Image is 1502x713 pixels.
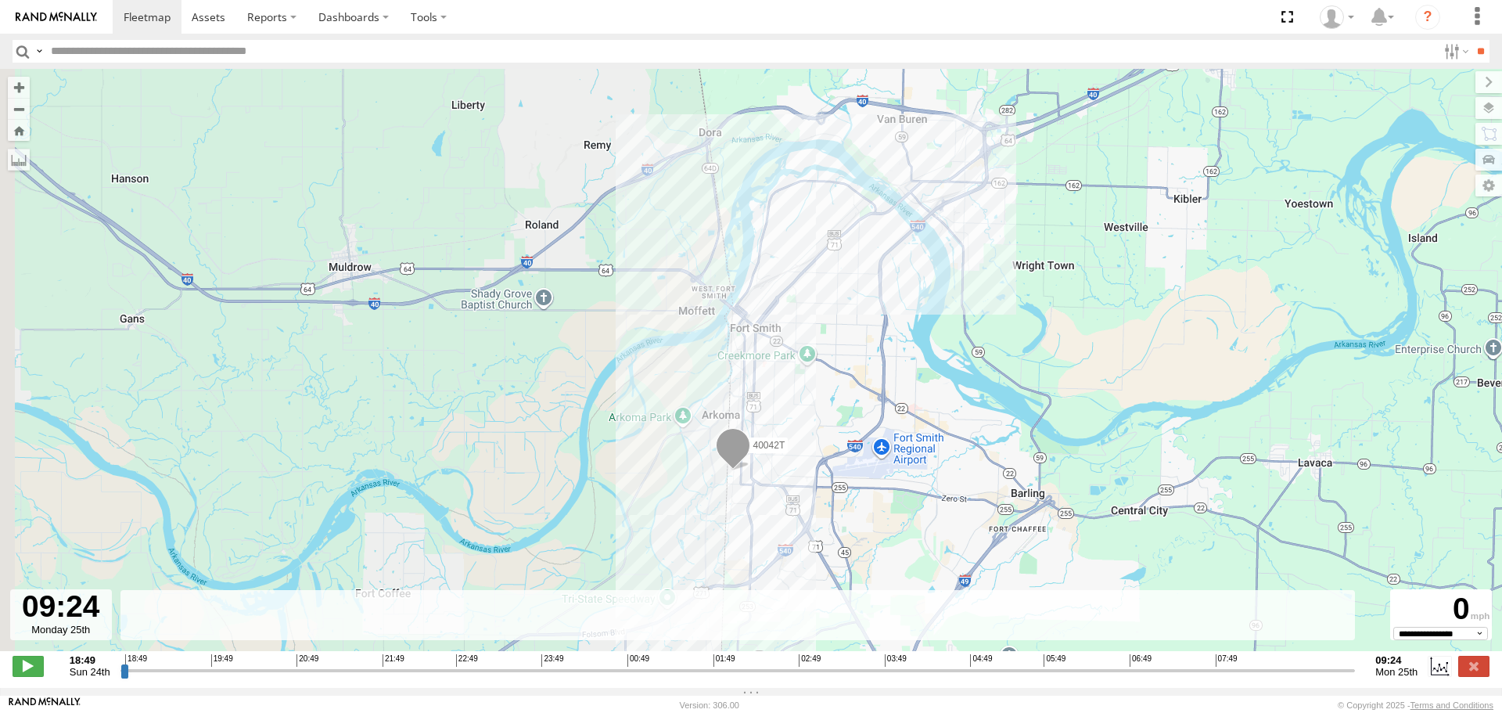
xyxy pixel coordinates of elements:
span: 06:49 [1130,654,1152,667]
span: 22:49 [456,654,478,667]
span: 40042T [753,439,785,450]
button: Zoom out [8,98,30,120]
a: Visit our Website [9,697,81,713]
span: 01:49 [713,654,735,667]
label: Close [1458,656,1489,676]
span: 19:49 [211,654,233,667]
div: 0 [1392,592,1489,627]
span: 03:49 [885,654,907,667]
span: 18:49 [125,654,147,667]
label: Play/Stop [13,656,44,676]
span: 20:49 [296,654,318,667]
span: Sun 24th Aug 2025 [70,666,110,678]
span: 23:49 [541,654,563,667]
a: Terms and Conditions [1410,700,1493,710]
label: Search Filter Options [1438,40,1471,63]
span: 05:49 [1044,654,1065,667]
label: Search Query [33,40,45,63]
span: 07:49 [1216,654,1238,667]
span: 00:49 [627,654,649,667]
i: ? [1415,5,1440,30]
div: © Copyright 2025 - [1338,700,1493,710]
button: Zoom Home [8,120,30,141]
label: Measure [8,149,30,171]
span: 04:49 [970,654,992,667]
div: Dwight Wallace [1314,5,1360,29]
span: 21:49 [383,654,404,667]
label: Map Settings [1475,175,1502,196]
span: Mon 25th Aug 2025 [1375,666,1418,678]
strong: 18:49 [70,654,110,666]
span: 02:49 [799,654,821,667]
button: Zoom in [8,77,30,98]
img: rand-logo.svg [16,12,97,23]
strong: 09:24 [1375,654,1418,666]
div: Version: 306.00 [680,700,739,710]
